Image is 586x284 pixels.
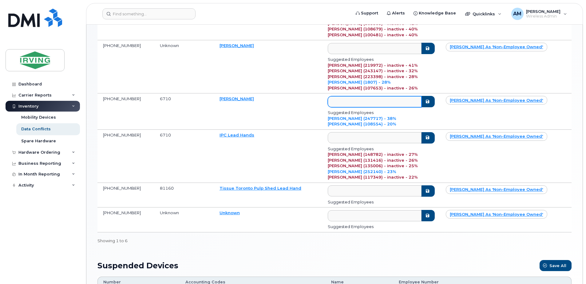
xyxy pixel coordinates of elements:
h2: Suspended Devices [97,261,178,270]
a: [PERSON_NAME] (131416) - inactive - 26% [328,158,418,163]
td: [PHONE_NUMBER] [97,183,154,207]
td: [PHONE_NUMBER] [97,93,154,129]
span: Wireless Admin [526,14,560,19]
div: Suggested Employees [328,199,435,205]
a: [PERSON_NAME] (108554) - 20% [328,121,396,126]
a: [PERSON_NAME] (100481) - inactive - 40% [328,32,418,37]
a: [PERSON_NAME] as 'non-employee owned' [446,43,548,51]
a: [PERSON_NAME] as 'non-employee owned' [446,210,548,219]
a: [PERSON_NAME] (148782) - inactive - 27% [328,152,418,157]
a: Unknown [220,210,240,215]
span: Quicklinks [473,11,495,16]
a: [PERSON_NAME] (1807) - 28% [328,80,391,85]
a: [PERSON_NAME] (219972) - inactive - 41% [328,63,418,68]
td: [PHONE_NUMBER] [97,207,154,232]
a: [PERSON_NAME] [220,43,254,48]
div: Suggested Employees [328,224,435,230]
a: Knowledge Base [409,7,460,19]
a: [PERSON_NAME] (247717) - 38% [328,116,396,121]
a: [PERSON_NAME] (243147) - inactive - 32% [328,68,418,73]
button: Save All [540,260,572,271]
a: [PERSON_NAME] [220,96,254,101]
div: Alyssa MacPherson [507,8,571,20]
a: Alerts [382,7,409,19]
div: Suggested Employees [328,146,435,152]
a: [PERSON_NAME] as 'non-employee owned' [446,132,548,141]
div: Suggested Employees [328,110,435,116]
a: [PERSON_NAME] as 'non-employee owned' [446,96,548,105]
td: 6710 [154,130,214,183]
div: Quicklinks [461,8,506,20]
span: Alerts [392,10,405,16]
td: 6710 [154,93,214,129]
a: [PERSON_NAME] (252140) - 23% [328,169,396,174]
a: [PERSON_NAME] (117349) - inactive - 22% [328,175,418,179]
a: [PERSON_NAME] (223398) - inactive - 28% [328,74,418,79]
td: Unknown [154,207,214,232]
td: [PHONE_NUMBER] [97,40,154,93]
a: Support [351,7,382,19]
a: IPC Lead Hands [220,132,254,137]
a: [PERSON_NAME] (135006) - inactive - 25% [328,163,418,168]
span: Support [361,10,378,16]
span: AM [513,10,521,18]
input: Find something... [102,8,196,19]
td: Unknown [154,40,214,93]
a: [PERSON_NAME] (107653) - inactive - 26% [328,85,418,90]
a: [PERSON_NAME] (108679) - inactive - 40% [328,26,418,31]
div: Showing 1 to 6 [97,238,128,244]
td: [PHONE_NUMBER] [97,130,154,183]
span: Save All [549,263,566,269]
a: Tissue Toronto Pulp Shed Lead Hand [220,186,301,191]
span: Knowledge Base [419,10,456,16]
a: [PERSON_NAME] (163385) - inactive - 42% [328,21,418,26]
span: [PERSON_NAME] [526,9,560,14]
a: [PERSON_NAME] as 'non-employee owned' [446,185,548,194]
td: 81160 [154,183,214,207]
div: Suggested Employees [328,57,435,62]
